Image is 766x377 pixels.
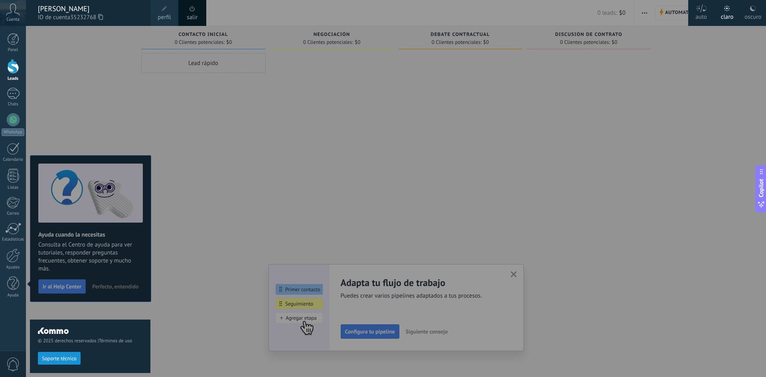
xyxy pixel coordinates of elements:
[99,338,132,344] a: Términos de uso
[38,13,142,22] span: ID de cuenta
[38,355,81,361] a: Soporte técnico
[2,76,25,81] div: Leads
[38,352,81,365] button: Soporte técnico
[38,338,142,344] span: © 2025 derechos reservados |
[2,185,25,190] div: Listas
[158,13,171,22] span: perfil
[2,265,25,270] div: Ajustes
[38,4,142,13] div: [PERSON_NAME]
[70,13,103,22] span: 35232768
[744,5,761,26] div: oscuro
[2,102,25,107] div: Chats
[695,5,707,26] div: auto
[721,5,734,26] div: claro
[2,293,25,298] div: Ayuda
[2,128,24,136] div: WhatsApp
[2,157,25,162] div: Calendario
[6,17,20,22] span: Cuenta
[2,211,25,216] div: Correo
[757,179,765,197] span: Copilot
[42,356,77,361] span: Soporte técnico
[187,13,197,22] a: salir
[2,47,25,53] div: Panel
[2,237,25,242] div: Estadísticas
